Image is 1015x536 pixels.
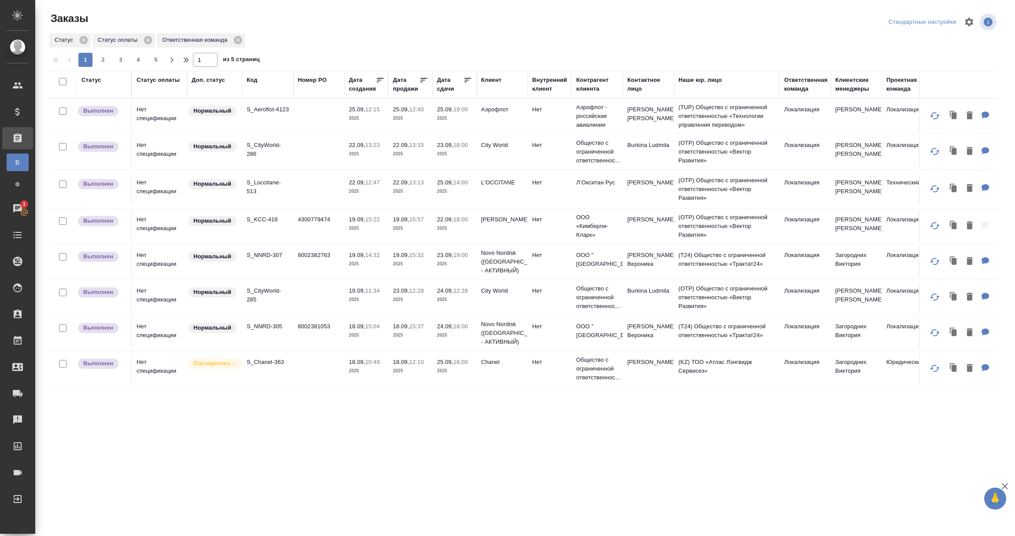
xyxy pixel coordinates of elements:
[437,359,453,365] p: 25.09,
[481,215,523,224] p: [PERSON_NAME]
[437,287,453,294] p: 24.09,
[481,249,523,275] p: Novo Nordisk ([GEOGRAPHIC_DATA] - АКТИВНЫЙ)
[55,36,76,44] p: Статус
[132,211,187,242] td: Нет спецификации
[349,323,365,330] p: 18.09,
[187,178,238,190] div: Статус по умолчанию для стандартных заказов
[193,106,231,115] p: Нормальный
[131,53,145,67] button: 4
[83,323,113,332] p: Выполнен
[93,33,155,48] div: Статус оплаты
[393,179,409,186] p: 22.09,
[193,288,231,297] p: Нормальный
[674,209,780,244] td: (OTP) Общество с ограниченной ответственностью «Вектор Развития»
[83,180,113,188] p: Выполнен
[96,53,110,67] button: 2
[409,106,424,113] p: 12:40
[349,142,365,148] p: 22.09,
[623,174,674,205] td: [PERSON_NAME]
[831,318,882,349] td: Загородних Виктория
[393,359,409,365] p: 18.09,
[674,172,780,207] td: (OTP) Общество с ограниченной ответственностью «Вектор Развития»
[532,322,567,331] p: Нет
[393,216,409,223] p: 19.09,
[481,358,523,367] p: Chanel
[962,288,977,306] button: Удалить
[437,106,453,113] p: 25.09,
[831,246,882,277] td: Загородних Виктория
[780,211,831,242] td: Локализация
[437,323,453,330] p: 24.09,
[349,295,384,304] p: 2025
[409,179,424,186] p: 13:13
[365,359,380,365] p: 10:49
[623,136,674,167] td: Burkina Ludmila
[780,101,831,132] td: Локализация
[187,141,238,153] div: Статус по умолчанию для стандартных заказов
[674,353,780,384] td: (KZ) ТОО «Атлас Лэнгвидж Сервисез»
[393,187,428,196] p: 2025
[453,216,468,223] p: 18:00
[298,76,326,84] div: Номер PO
[409,216,424,223] p: 15:57
[437,224,472,233] p: 2025
[77,322,127,334] div: Выставляет ПМ после сдачи и проведения начислений. Последний этап для ПМа
[11,158,24,167] span: В
[187,105,238,117] div: Статус по умолчанию для стандартных заказов
[780,246,831,277] td: Локализация
[349,331,384,340] p: 2025
[678,76,722,84] div: Наше юр. лицо
[831,136,882,167] td: [PERSON_NAME] [PERSON_NAME]
[393,287,409,294] p: 23.09,
[77,178,127,190] div: Выставляет ПМ после сдачи и проведения начислений. Последний этап для ПМа
[393,142,409,148] p: 22.09,
[77,215,127,227] div: Выставляет ПМ после сдачи и проведения начислений. Последний этап для ПМа
[437,179,453,186] p: 25.09,
[193,142,231,151] p: Нормальный
[149,53,163,67] button: 5
[393,323,409,330] p: 18.09,
[247,215,289,224] p: S_KCC-418
[187,322,238,334] div: Статус по умолчанию для стандартных заказов
[83,252,113,261] p: Выполнен
[924,286,945,308] button: Обновить
[924,105,945,126] button: Обновить
[576,103,619,129] p: Аэрофлот - российские авиалинии
[831,101,882,132] td: [PERSON_NAME]
[437,252,453,258] p: 23.09,
[132,174,187,205] td: Нет спецификации
[674,99,780,134] td: (TUP) Общество с ограниченной ответственностью «Технологии управления переводом»
[83,359,113,368] p: Выполнен
[409,287,424,294] p: 12:28
[481,141,523,150] p: City World
[924,178,945,199] button: Обновить
[835,76,878,93] div: Клиентские менеджеры
[882,318,933,349] td: Локализация
[962,360,977,378] button: Удалить
[365,142,380,148] p: 13:23
[924,215,945,236] button: Обновить
[409,323,424,330] p: 15:37
[945,143,962,161] button: Клонировать
[831,353,882,384] td: Загородних Виктория
[77,105,127,117] div: Выставляет ПМ после сдачи и проведения начислений. Последний этап для ПМа
[349,224,384,233] p: 2025
[393,252,409,258] p: 19.09,
[247,178,289,196] p: S_Loccitane-513
[437,216,453,223] p: 22.09,
[945,360,962,378] button: Клонировать
[349,260,384,268] p: 2025
[393,331,428,340] p: 2025
[532,215,567,224] p: Нет
[780,282,831,313] td: Локализация
[780,353,831,384] td: Локализация
[945,180,962,198] button: Клонировать
[349,150,384,158] p: 2025
[247,141,289,158] p: S_CityWorld-286
[924,141,945,162] button: Обновить
[365,252,380,258] p: 14:32
[409,359,424,365] p: 12:10
[393,106,409,113] p: 25.09,
[393,76,419,93] div: Дата продажи
[924,358,945,379] button: Обновить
